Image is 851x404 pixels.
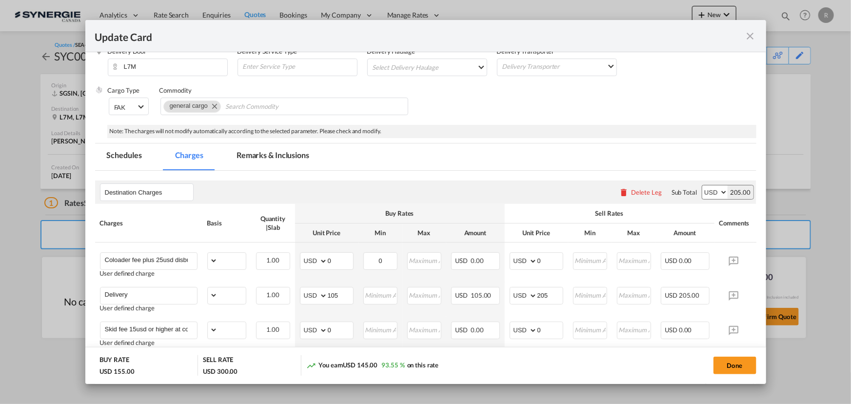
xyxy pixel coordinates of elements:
div: Delete Leg [631,188,662,196]
th: Unit Price [295,223,358,242]
div: general cargo. Press delete to remove this chip. [170,101,210,111]
md-input-container: Coloader fee plus 25usd disbursment [100,253,197,267]
label: Delivery Service Type [237,47,297,55]
md-tab-item: Schedules [95,143,154,170]
div: 205.00 [728,185,753,199]
md-pagination-wrapper: Use the left and right arrow keys to navigate between tabs [95,143,331,170]
th: Unit Price [505,223,568,242]
th: Action [753,204,786,242]
span: 0.00 [679,257,692,264]
span: general cargo [170,102,208,109]
input: Minimum Amount [574,322,607,337]
span: USD [665,257,678,264]
button: Remove general cargo [206,101,220,111]
input: Leg Name [105,185,193,200]
div: Update Card [95,30,745,42]
th: Min [568,223,612,242]
div: USD 155.00 [100,367,135,376]
div: USD 300.00 [203,367,237,376]
md-select: Select Delivery Haulage [372,59,487,75]
input: Maximum Amount [408,287,441,302]
div: Basis [207,219,246,227]
input: Maximum Amount [408,253,441,267]
button: Delete Leg [619,188,662,196]
select: per_shipment [208,287,218,303]
span: 0.00 [471,257,484,264]
div: User defined charge [100,304,198,312]
label: Commodity [159,86,192,94]
input: 105 [328,287,353,302]
div: Sub Total [672,188,697,197]
input: Maximum Amount [618,287,651,302]
th: Max [612,223,656,242]
md-icon: icon-trending-up [306,361,316,370]
input: Maximum Amount [408,322,441,337]
span: USD [455,291,470,299]
div: BUY RATE [100,355,129,366]
input: Minimum Amount [364,287,397,302]
input: Charge Name [105,287,197,302]
th: Max [402,223,446,242]
span: 0.00 [679,326,692,334]
input: 205 [537,287,563,302]
md-select: Select Cargo type: FAK [109,98,149,115]
div: Quantity | Slab [256,214,290,232]
span: USD 145.00 [343,361,377,369]
md-input-container: Skid fee 15usd or higher at cost per skid if requested [100,322,197,337]
div: You earn on this rate [306,361,438,371]
img: cargo.png [95,86,103,94]
input: Enter Service Type [242,59,357,74]
input: Charge Name [105,253,197,267]
th: Amount [446,223,505,242]
span: 1.00 [266,291,279,299]
th: Comments [714,204,753,242]
md-tab-item: Remarks & Inclusions [225,143,321,170]
span: USD [665,326,678,334]
span: USD [455,257,470,264]
label: Delivery Transporter [497,47,554,55]
input: Charge Name [105,322,197,337]
div: User defined charge [100,339,198,346]
md-tab-item: Charges [163,143,215,170]
th: Amount [656,223,714,242]
th: Min [358,223,402,242]
div: SELL RATE [203,355,233,366]
span: 0.00 [471,326,484,334]
input: Minimum Amount [574,253,607,267]
label: Cargo Type [108,86,139,94]
span: 93.55 % [381,361,404,369]
span: USD [665,291,678,299]
input: Enter Delivery Door [113,59,227,74]
md-icon: icon-delete [619,187,629,197]
select: per_shipment [208,253,218,268]
div: Sell Rates [510,209,710,218]
div: Note: The charges will not modify automatically according to the selected parameter. Please check... [107,125,756,138]
input: Minimum Amount [364,322,397,337]
div: Charges [100,219,198,227]
md-select: Delivery Transporter [501,59,616,73]
input: Maximum Amount [618,322,651,337]
label: Delivery Door [108,47,147,55]
input: Minimum Amount [574,287,607,302]
md-input-container: Delivery [100,287,197,302]
input: 0 [537,253,563,267]
md-icon: icon-close fg-AAA8AD m-0 pointer [745,30,756,42]
span: 1.00 [266,256,279,264]
input: Minimum Amount [364,253,397,267]
md-dialog: Update CardPort of ... [85,20,766,384]
input: Search Commodity [225,99,315,115]
input: 0 [328,322,353,337]
input: 0 [537,322,563,337]
md-chips-wrap: Chips container. Use arrow keys to select chips. [160,98,408,115]
span: 1.00 [266,325,279,333]
div: Buy Rates [300,209,500,218]
input: 0 [328,253,353,267]
div: FAK [114,103,126,111]
span: 105.00 [471,291,491,299]
span: 205.00 [679,291,699,299]
button: Done [713,357,756,374]
select: per_shipment [208,322,218,338]
label: Delivery Haulage [367,47,415,55]
span: USD [455,326,470,334]
div: User defined charge [100,270,198,277]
